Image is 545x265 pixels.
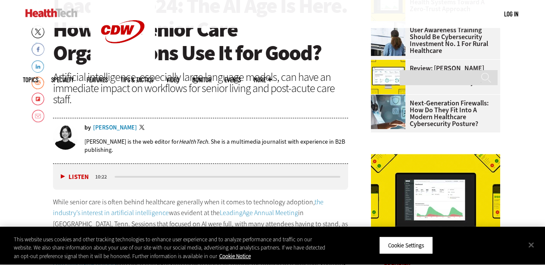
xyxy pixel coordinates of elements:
a: LeadingAge Annual Meeting [220,208,298,217]
a: [PERSON_NAME] [93,125,137,131]
a: Doctor using secure tablet [371,95,410,102]
div: Artificial intelligence, especially large language models, can have an immediate impact on workfl... [53,71,349,105]
img: Ivanti Unified Endpoint Manager [371,60,405,94]
p: [PERSON_NAME] is the web editor for . She is a multimedia journalist with experience in B2B publi... [84,138,349,154]
a: MonITor [192,77,212,83]
img: Doctor using secure tablet [371,95,405,129]
button: Listen [61,174,89,180]
a: CDW [90,57,155,66]
a: Events [224,77,241,83]
img: Jordan Scott [53,125,78,150]
em: HealthTech [179,138,208,146]
button: Close [522,235,541,254]
button: Cookie Settings [379,236,433,254]
div: duration [94,173,113,181]
a: Ivanti Unified Endpoint Manager [371,60,410,67]
img: Cisco Duo [371,154,500,251]
a: Twitter [139,125,147,132]
a: Features [87,77,108,83]
div: User menu [504,9,518,18]
a: More information about your privacy [219,253,251,260]
p: While senior care is often behind healthcare generally when it comes to technology adoption, was ... [53,197,349,240]
a: Log in [504,10,518,18]
span: Topics [23,77,38,83]
div: This website uses cookies and other tracking technologies to enhance user experience and to analy... [14,235,327,261]
span: by [84,125,91,131]
a: Video [166,77,179,83]
span: More [254,77,272,83]
div: media player [53,164,349,190]
a: Tips & Tactics [121,77,153,83]
img: Home [25,9,78,17]
span: Specialty [51,77,74,83]
a: Next-Generation Firewalls: How Do They Fit into a Modern Healthcare Cybersecurity Posture? [371,100,495,127]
